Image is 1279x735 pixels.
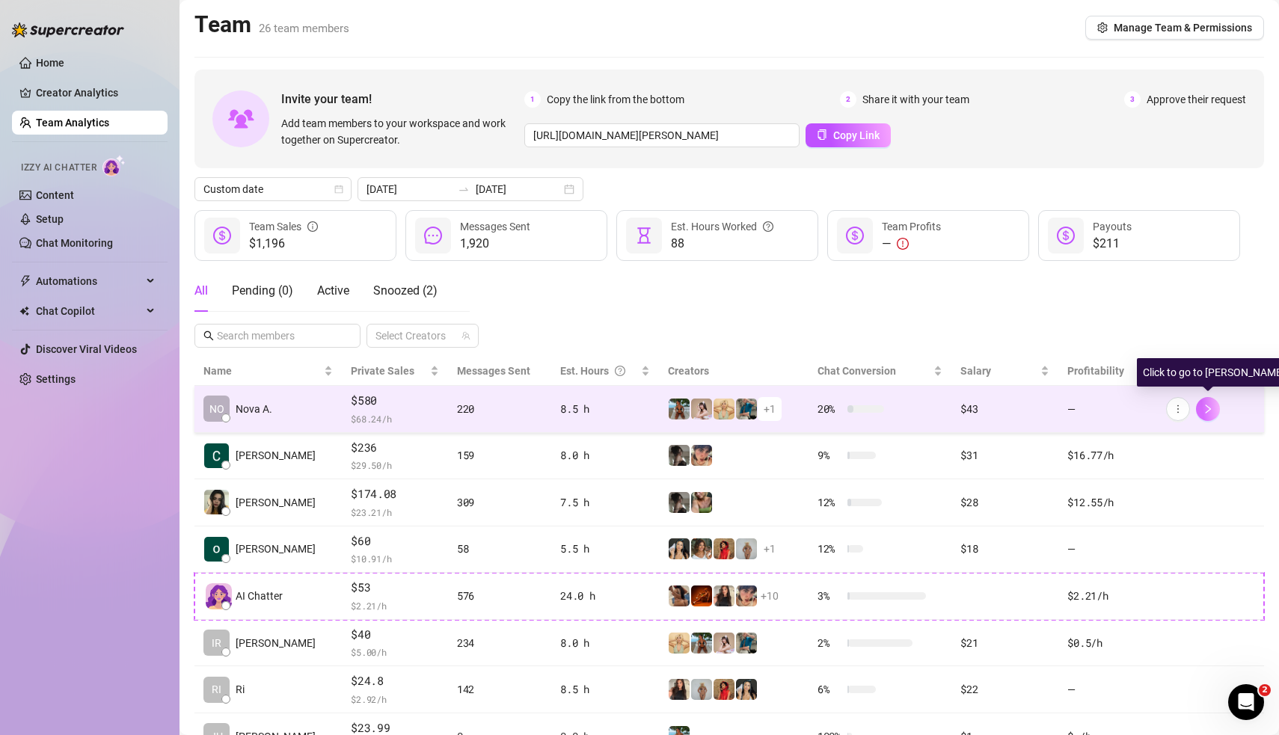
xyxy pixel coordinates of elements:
[669,445,690,466] img: daiisyjane
[236,588,283,604] span: AI Chatter
[36,269,142,293] span: Automations
[1067,635,1148,651] div: $0.5 /h
[1058,386,1157,433] td: —
[209,401,224,417] span: NO
[1097,22,1108,33] span: setting
[960,541,1049,557] div: $18
[457,681,542,698] div: 142
[259,22,349,35] span: 26 team members
[203,330,214,341] span: search
[351,672,439,690] span: $24.8
[351,532,439,550] span: $60
[764,401,776,417] span: + 1
[460,235,530,253] span: 1,920
[204,443,229,468] img: Cecil Capuchino
[351,411,439,426] span: $ 68.24 /h
[1067,447,1148,464] div: $16.77 /h
[960,401,1049,417] div: $43
[351,692,439,707] span: $ 2.92 /h
[1203,404,1213,414] span: right
[351,392,439,410] span: $580
[203,363,321,379] span: Name
[763,218,773,235] span: question-circle
[236,401,272,417] span: Nova A.
[691,492,712,513] img: dreamsofleana
[560,635,650,651] div: 8.0 h
[882,235,941,253] div: —
[307,218,318,235] span: info-circle
[36,237,113,249] a: Chat Monitoring
[806,123,891,147] button: Copy Link
[615,363,625,379] span: question-circle
[669,585,690,606] img: queendlish
[249,218,318,235] div: Team Sales
[19,275,31,287] span: thunderbolt
[714,538,734,559] img: bellatendresse
[1228,684,1264,720] iframe: Intercom live chat
[736,538,757,559] img: Barbi
[1259,684,1271,696] span: 2
[635,227,653,245] span: hourglass
[671,235,773,253] span: 88
[194,10,349,39] h2: Team
[36,117,109,129] a: Team Analytics
[736,399,757,419] img: Eavnc
[1093,235,1132,253] span: $211
[213,227,231,245] span: dollar-circle
[194,282,208,300] div: All
[736,679,757,700] img: badbree-shoe_lab
[818,447,841,464] span: 9 %
[351,598,439,613] span: $ 2.21 /h
[818,681,841,698] span: 6 %
[714,679,734,700] img: bellatendresse
[1058,526,1157,573] td: —
[351,645,439,659] span: $ 5.00 /h
[351,365,414,377] span: Private Sales
[669,633,690,653] img: Actually.Maria
[351,485,439,503] span: $174.08
[840,91,856,108] span: 2
[764,541,776,557] span: + 1
[281,115,518,148] span: Add team members to your workspace and work together on Supercreator.
[691,633,712,653] img: Libby
[560,494,650,511] div: 7.5 h
[960,365,991,377] span: Salary
[281,90,524,108] span: Invite your team!
[1085,16,1264,40] button: Manage Team & Permissions
[691,585,712,606] img: vipchocolate
[691,538,712,559] img: i_want_candy
[236,541,316,557] span: [PERSON_NAME]
[833,129,880,141] span: Copy Link
[669,679,690,700] img: diandradelgado
[36,81,156,105] a: Creator Analytics
[1058,666,1157,713] td: —
[1067,494,1148,511] div: $12.55 /h
[461,331,470,340] span: team
[560,541,650,557] div: 5.5 h
[36,189,74,201] a: Content
[1124,91,1141,108] span: 3
[458,183,470,195] span: swap-right
[691,399,712,419] img: anaxmei
[212,681,221,698] span: RI
[36,299,142,323] span: Chat Copilot
[457,494,542,511] div: 309
[818,635,841,651] span: 2 %
[960,681,1049,698] div: $22
[671,218,773,235] div: Est. Hours Worked
[206,583,232,609] img: izzy-ai-chatter-avatar-DDCN_rTZ.svg
[817,129,827,140] span: copy
[560,681,650,698] div: 8.5 h
[818,365,896,377] span: Chat Conversion
[960,447,1049,464] div: $31
[882,221,941,233] span: Team Profits
[351,458,439,473] span: $ 29.50 /h
[960,635,1049,651] div: $21
[102,155,126,176] img: AI Chatter
[457,635,542,651] div: 234
[560,363,638,379] div: Est. Hours
[19,306,29,316] img: Chat Copilot
[560,588,650,604] div: 24.0 h
[1093,221,1132,233] span: Payouts
[1057,227,1075,245] span: dollar-circle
